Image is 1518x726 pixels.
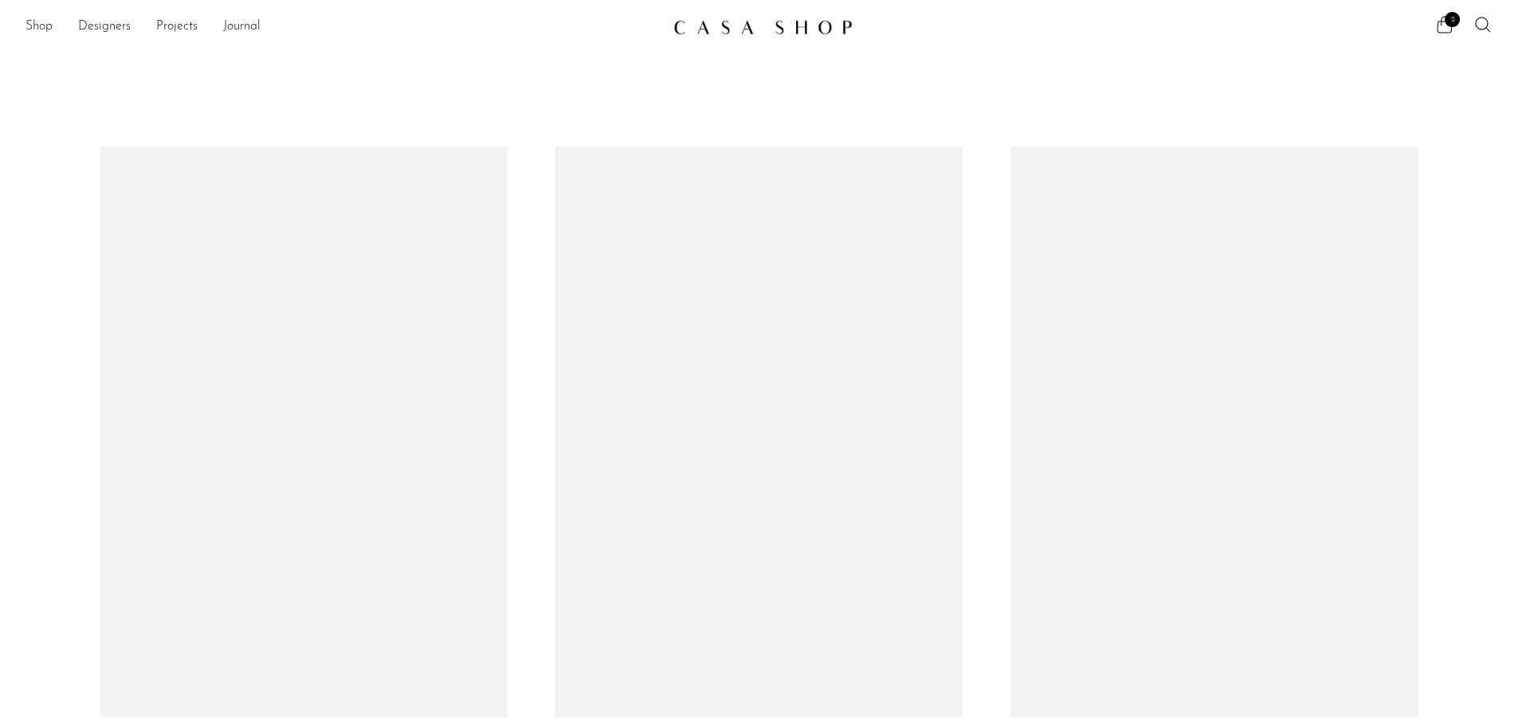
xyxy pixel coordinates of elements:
nav: Desktop navigation [25,14,661,41]
ul: NEW HEADER MENU [25,14,661,41]
a: Shop [25,17,53,37]
a: Projects [156,17,198,37]
a: Journal [223,17,261,37]
span: 2 [1445,12,1460,27]
a: Designers [78,17,131,37]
